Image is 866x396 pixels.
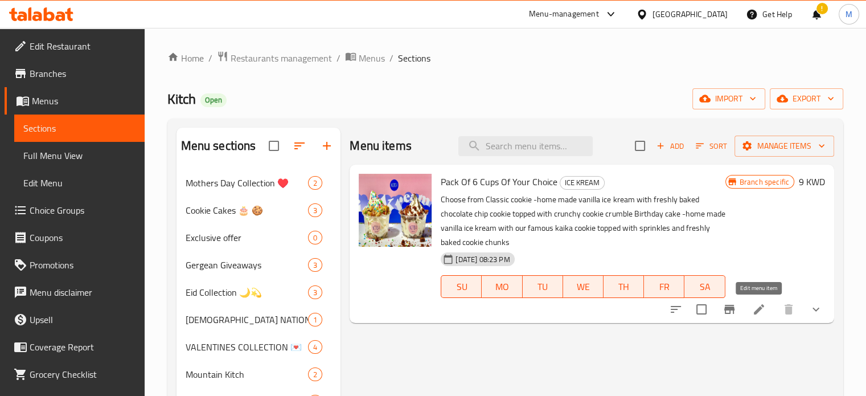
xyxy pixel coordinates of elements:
span: [DEMOGRAPHIC_DATA] NATIONAL GIVEAWAYS [186,313,309,326]
span: Upsell [30,313,136,326]
a: Coupons [5,224,145,251]
button: FR [644,275,684,298]
button: show more [802,296,830,323]
a: Upsell [5,306,145,333]
span: 4 [309,342,322,353]
span: Menus [359,51,385,65]
button: Add section [313,132,340,160]
span: Cookie Cakes 🎂 🍪 [186,203,309,217]
span: Menu disclaimer [30,285,136,299]
nav: breadcrumb [167,51,843,66]
a: Edit Restaurant [5,32,145,60]
a: Menus [345,51,385,66]
span: 1 [309,315,322,325]
span: Branch specific [735,177,794,187]
div: items [308,285,322,299]
span: Add item [652,137,688,155]
div: [DEMOGRAPHIC_DATA] NATIONAL GIVEAWAYS1 [177,306,341,333]
span: Select all sections [262,134,286,158]
div: ICE KREAM [560,176,605,190]
div: items [308,203,322,217]
button: Branch-specific-item [716,296,743,323]
img: Pack Of 6 Cups Of Your Choice [359,174,432,247]
a: Promotions [5,251,145,279]
span: VALENTINES COLLECTION 💌 [186,340,309,354]
a: Edit Menu [14,169,145,197]
a: Menus [5,87,145,115]
span: Branches [30,67,136,80]
span: Sort [696,140,727,153]
li: / [208,51,212,65]
a: Restaurants management [217,51,332,66]
button: export [770,88,843,109]
div: Menu-management [529,7,599,21]
span: Gergean Giveaways [186,258,309,272]
button: sort-choices [662,296,689,323]
span: Sections [398,51,430,65]
div: VALENTINES COLLECTION 💌4 [177,333,341,361]
span: SU [446,279,477,295]
span: Coupons [30,231,136,244]
span: Restaurants management [231,51,332,65]
div: Mothers Day Collection ♥️2 [177,169,341,197]
h2: Menu sections [181,137,256,154]
li: / [336,51,340,65]
span: Full Menu View [23,149,136,162]
span: 2 [309,178,322,189]
button: import [692,88,765,109]
div: [GEOGRAPHIC_DATA] [652,8,728,21]
h6: 9 KWD [799,174,825,190]
span: Mothers Day Collection ♥️ [186,176,309,190]
span: Sort items [688,137,734,155]
span: 2 [309,369,322,380]
div: Cookie Cakes 🎂 🍪3 [177,197,341,224]
span: Sections [23,121,136,135]
span: MO [486,279,518,295]
span: Kitch [167,86,196,112]
a: Menu disclaimer [5,279,145,306]
span: Pack Of 6 Cups Of Your Choice [441,173,557,190]
a: Branches [5,60,145,87]
span: WE [568,279,599,295]
button: Manage items [734,136,834,157]
span: Select to update [689,297,713,321]
input: search [458,136,593,156]
h2: Menu items [350,137,412,154]
span: [DATE] 08:23 PM [451,254,514,265]
button: delete [775,296,802,323]
span: Open [200,95,227,105]
p: Choose from Classic cookie -home made vanilla ice kream with freshly baked chocolate chip cookie ... [441,193,725,250]
span: ICE KREAM [560,176,604,189]
span: Promotions [30,258,136,272]
span: Mountain Kitch [186,368,309,381]
span: Menus [32,94,136,108]
div: items [308,258,322,272]
button: Add [652,137,688,155]
button: TU [523,275,563,298]
button: SU [441,275,482,298]
button: MO [482,275,522,298]
a: Sections [14,115,145,142]
span: Grocery Checklist [30,368,136,381]
span: FR [649,279,680,295]
button: Sort [693,137,730,155]
span: 3 [309,260,322,271]
span: Exclusive offer [186,231,309,244]
span: Choice Groups [30,203,136,217]
span: Coverage Report [30,340,136,354]
li: / [389,51,393,65]
a: Grocery Checklist [5,361,145,388]
span: M [846,8,852,21]
span: 3 [309,287,322,298]
div: Eid Collection 🌙💫3 [177,279,341,306]
div: KUWAIT NATIONAL GIVEAWAYS [186,313,309,326]
span: export [779,92,834,106]
div: Exclusive offer0 [177,224,341,251]
span: SA [689,279,720,295]
svg: Show Choices [809,303,823,316]
a: Coverage Report [5,333,145,361]
a: Full Menu View [14,142,145,169]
